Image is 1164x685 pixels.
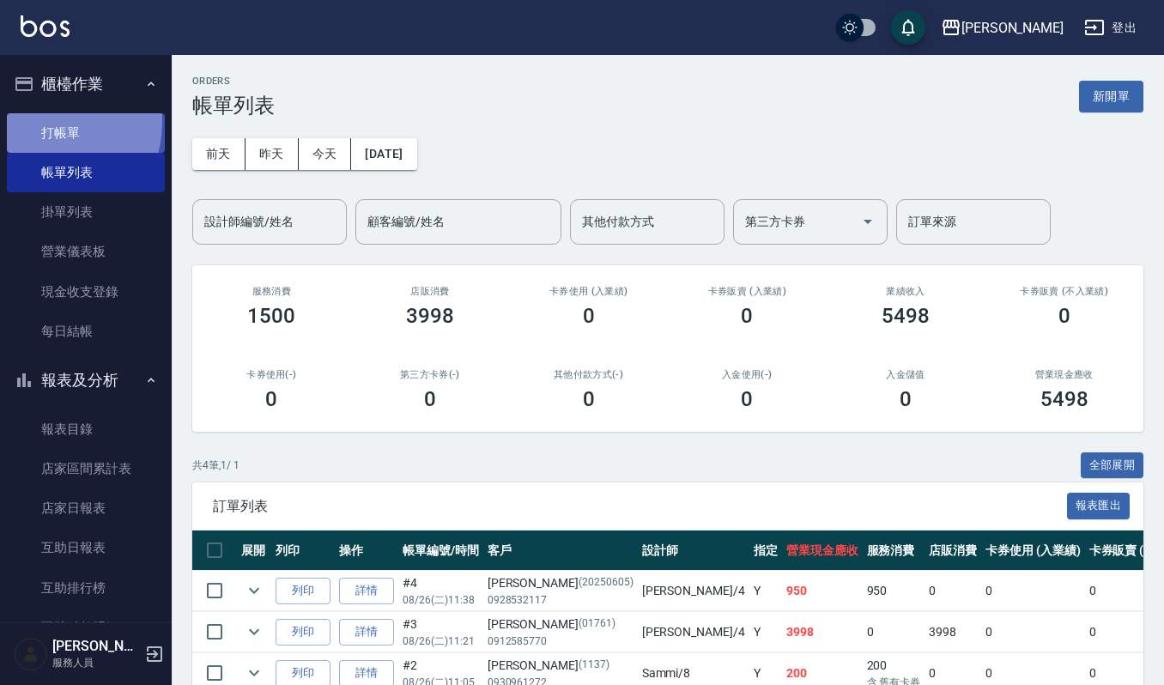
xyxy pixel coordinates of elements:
[1067,493,1131,519] button: 報表匯出
[488,657,634,675] div: [PERSON_NAME]
[488,633,634,649] p: 0912585770
[579,657,609,675] p: (1137)
[7,358,165,403] button: 報表及分析
[424,387,436,411] h3: 0
[483,530,638,571] th: 客戶
[7,192,165,232] a: 掛單列表
[847,286,965,297] h2: 業績收入
[530,286,647,297] h2: 卡券使用 (入業績)
[7,488,165,528] a: 店家日報表
[688,286,806,297] h2: 卡券販賣 (入業績)
[271,530,335,571] th: 列印
[847,369,965,380] h2: 入金儲值
[398,612,483,652] td: #3
[863,571,925,611] td: 950
[925,530,981,571] th: 店販消費
[638,612,749,652] td: [PERSON_NAME] /4
[488,592,634,608] p: 0928532117
[339,578,394,604] a: 詳情
[403,592,479,608] p: 08/26 (二) 11:38
[1040,387,1088,411] h3: 5498
[213,498,1067,515] span: 訂單列表
[276,578,330,604] button: 列印
[7,232,165,271] a: 營業儀表板
[7,113,165,153] a: 打帳單
[934,10,1070,45] button: [PERSON_NAME]
[52,655,140,670] p: 服務人員
[1081,452,1144,479] button: 全部展開
[7,568,165,608] a: 互助排行榜
[579,574,634,592] p: (20250605)
[782,612,863,652] td: 3998
[854,208,882,235] button: Open
[7,449,165,488] a: 店家區間累計表
[335,530,398,571] th: 操作
[488,615,634,633] div: [PERSON_NAME]
[749,530,782,571] th: 指定
[583,304,595,328] h3: 0
[192,94,275,118] h3: 帳單列表
[925,571,981,611] td: 0
[782,530,863,571] th: 營業現金應收
[741,387,753,411] h3: 0
[1077,12,1143,44] button: 登出
[7,528,165,567] a: 互助日報表
[372,369,489,380] h2: 第三方卡券(-)
[882,304,930,328] h3: 5498
[891,10,925,45] button: save
[1079,88,1143,104] a: 新開單
[1067,497,1131,513] a: 報表匯出
[638,571,749,611] td: [PERSON_NAME] /4
[52,638,140,655] h5: [PERSON_NAME]
[247,304,295,328] h3: 1500
[638,530,749,571] th: 設計師
[900,387,912,411] h3: 0
[241,619,267,645] button: expand row
[961,17,1064,39] div: [PERSON_NAME]
[21,15,70,37] img: Logo
[237,530,271,571] th: 展開
[398,571,483,611] td: #4
[981,530,1085,571] th: 卡券使用 (入業績)
[7,608,165,647] a: 互助點數明細
[276,619,330,646] button: 列印
[339,619,394,646] a: 詳情
[406,304,454,328] h3: 3998
[246,138,299,170] button: 昨天
[583,387,595,411] h3: 0
[749,571,782,611] td: Y
[749,612,782,652] td: Y
[579,615,615,633] p: (01761)
[863,612,925,652] td: 0
[7,272,165,312] a: 現金收支登錄
[192,458,239,473] p: 共 4 筆, 1 / 1
[213,369,330,380] h2: 卡券使用(-)
[14,637,48,671] img: Person
[7,312,165,351] a: 每日結帳
[925,612,981,652] td: 3998
[741,304,753,328] h3: 0
[241,578,267,603] button: expand row
[7,153,165,192] a: 帳單列表
[351,138,416,170] button: [DATE]
[7,409,165,449] a: 報表目錄
[1005,369,1123,380] h2: 營業現金應收
[488,574,634,592] div: [PERSON_NAME]
[782,571,863,611] td: 950
[7,62,165,106] button: 櫃檯作業
[530,369,647,380] h2: 其他付款方式(-)
[1058,304,1070,328] h3: 0
[265,387,277,411] h3: 0
[192,76,275,87] h2: ORDERS
[403,633,479,649] p: 08/26 (二) 11:21
[1079,81,1143,112] button: 新開單
[981,571,1085,611] td: 0
[213,286,330,297] h3: 服務消費
[1005,286,1123,297] h2: 卡券販賣 (不入業績)
[398,530,483,571] th: 帳單編號/時間
[192,138,246,170] button: 前天
[863,530,925,571] th: 服務消費
[372,286,489,297] h2: 店販消費
[299,138,352,170] button: 今天
[688,369,806,380] h2: 入金使用(-)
